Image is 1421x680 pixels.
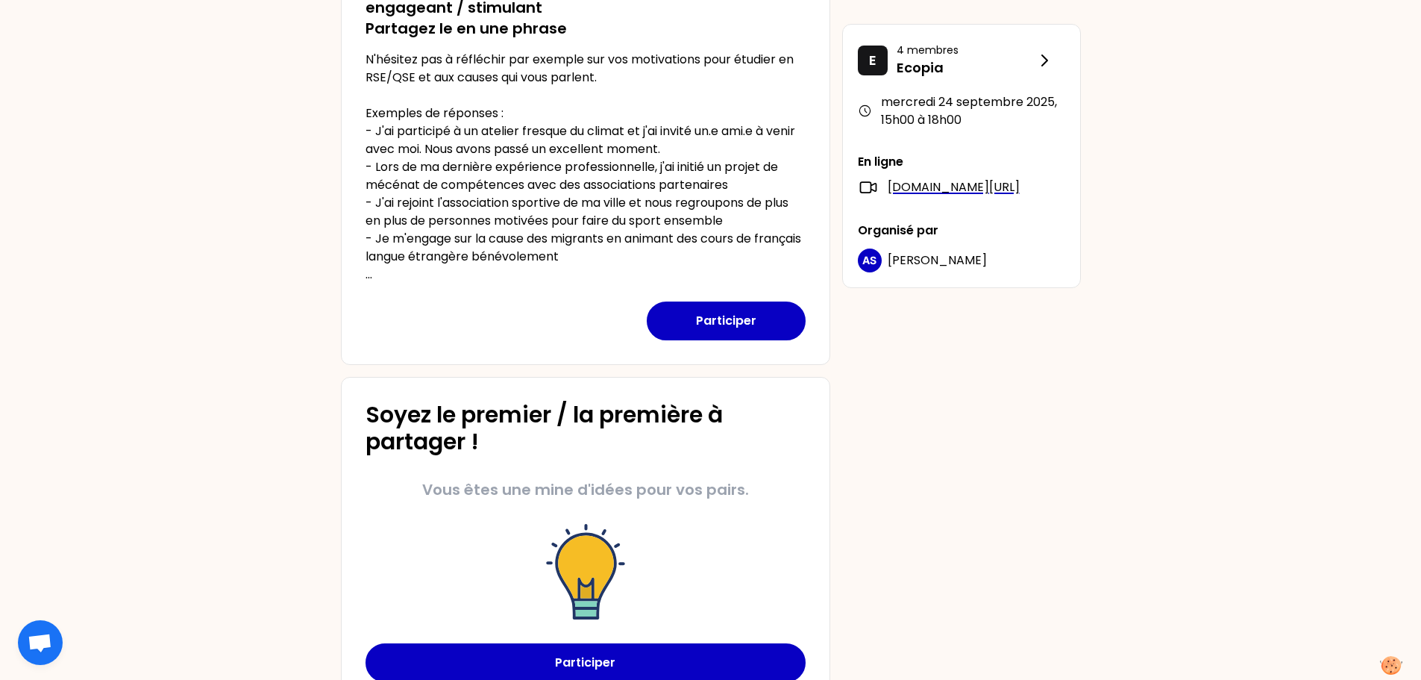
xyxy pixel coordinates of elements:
p: E [869,50,876,71]
p: 4 membres [897,43,1035,57]
h1: Soyez le premier / la première à partager ! [366,402,806,455]
p: Ecopia [897,57,1035,78]
p: AS [862,253,876,268]
a: [DOMAIN_NAME][URL] [888,178,1020,196]
p: Organisé par [858,222,1065,240]
h2: Vous êtes une mine d'idées pour vos pairs. [422,479,749,500]
div: Ouvrir le chat [18,620,63,665]
p: En ligne [858,153,1065,171]
span: [PERSON_NAME] [888,252,987,269]
button: Participer [647,302,806,340]
div: mercredi 24 septembre 2025 , 15h00 à 18h00 [858,93,1065,129]
p: N'hésitez pas à réfléchir par exemple sur vos motivations pour étudier en RSE/QSE et aux causes q... [366,51,806,284]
